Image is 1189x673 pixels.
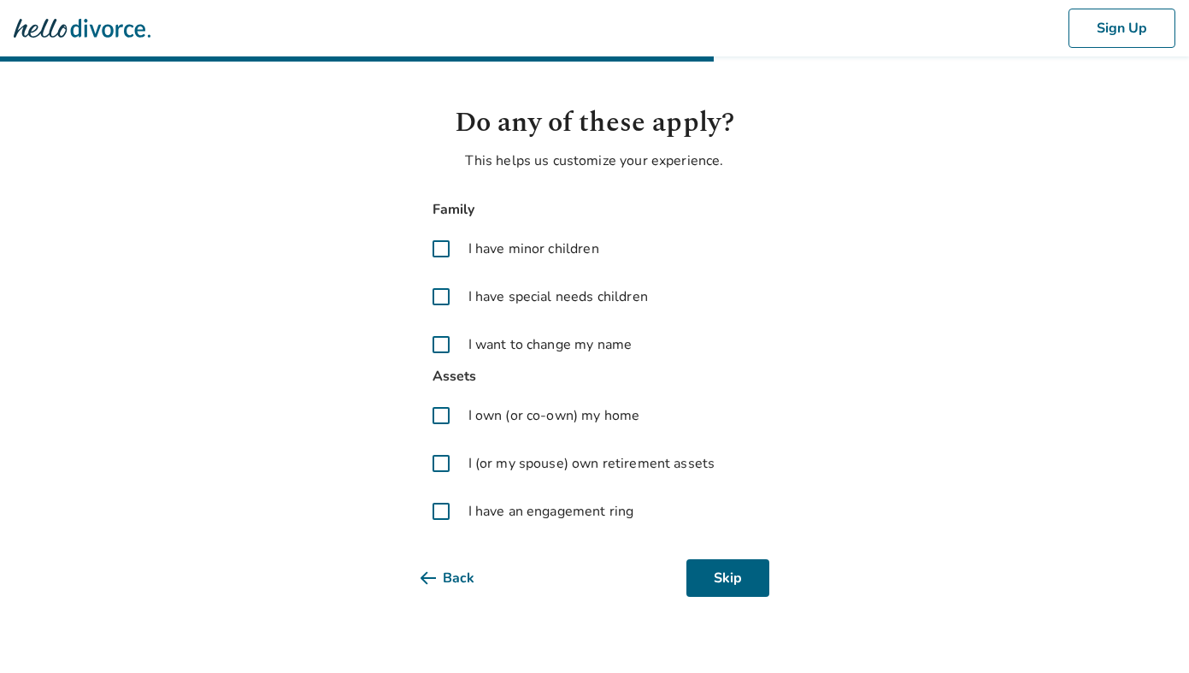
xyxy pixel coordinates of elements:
[421,103,769,144] h1: Do any of these apply?
[14,11,150,45] img: Hello Divorce Logo
[421,559,502,597] button: Back
[1068,9,1175,48] button: Sign Up
[421,151,769,171] p: This helps us customize your experience.
[468,286,648,307] span: I have special needs children
[421,198,769,221] span: Family
[421,365,769,388] span: Assets
[468,501,634,522] span: I have an engagement ring
[468,405,640,426] span: I own (or co-own) my home
[468,453,715,474] span: I (or my spouse) own retirement assets
[686,559,769,597] button: Skip
[1104,591,1189,673] iframe: Chat Widget
[468,239,599,259] span: I have minor children
[468,334,633,355] span: I want to change my name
